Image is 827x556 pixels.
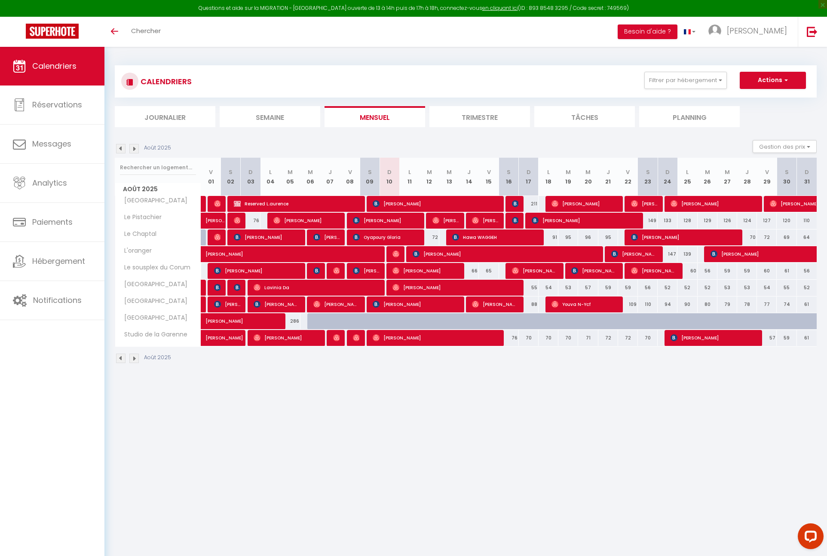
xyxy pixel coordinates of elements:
[138,72,192,91] h3: CALENDRIERS
[333,263,340,279] span: Fadel Boungab
[254,279,379,296] span: Lavinia Da
[201,246,221,263] a: [PERSON_NAME]
[737,158,757,196] th: 28
[447,168,452,176] abbr: M
[325,106,425,127] li: Mensuel
[254,296,300,312] span: [PERSON_NAME]
[606,168,610,176] abbr: J
[229,168,233,176] abbr: S
[698,213,717,229] div: 129
[320,158,340,196] th: 07
[273,212,339,229] span: [PERSON_NAME]
[598,229,618,245] div: 95
[702,17,798,47] a: ... [PERSON_NAME]
[120,160,196,175] input: Rechercher un logement...
[757,229,777,245] div: 72
[348,168,352,176] abbr: V
[221,158,241,196] th: 02
[340,158,360,196] th: 08
[116,330,190,339] span: Studio de la Garenne
[717,263,737,279] div: 59
[698,263,717,279] div: 56
[32,61,77,71] span: Calendriers
[598,280,618,296] div: 59
[201,330,221,346] a: [PERSON_NAME]
[547,168,550,176] abbr: L
[201,213,221,229] a: [PERSON_NAME]
[392,279,518,296] span: [PERSON_NAME]
[705,168,710,176] abbr: M
[400,158,420,196] th: 11
[677,158,697,196] th: 25
[753,140,817,153] button: Gestion des prix
[472,296,518,312] span: [PERSON_NAME]
[373,296,458,312] span: [PERSON_NAME]
[797,229,817,245] div: 64
[797,330,817,346] div: 61
[797,213,817,229] div: 110
[26,24,79,39] img: Super Booking
[392,263,458,279] span: [PERSON_NAME]
[658,296,677,312] div: 94
[373,330,498,346] span: [PERSON_NAME]
[408,168,411,176] abbr: L
[507,168,511,176] abbr: S
[717,296,737,312] div: 79
[558,330,578,346] div: 70
[777,158,796,196] th: 30
[611,246,657,262] span: [PERSON_NAME]
[519,196,539,212] div: 211
[116,229,159,239] span: Le Chaptal
[214,263,300,279] span: [PERSON_NAME]
[638,213,658,229] div: 149
[698,280,717,296] div: 52
[708,24,721,37] img: ...
[698,158,717,196] th: 26
[698,296,717,312] div: 80
[578,330,598,346] div: 71
[717,158,737,196] th: 27
[740,72,806,89] button: Actions
[288,168,293,176] abbr: M
[353,330,359,346] span: [PERSON_NAME]
[214,229,221,245] span: [PERSON_NAME]
[777,280,796,296] div: 55
[201,313,221,330] a: [PERSON_NAME]
[439,158,459,196] th: 13
[539,330,558,346] div: 70
[646,168,650,176] abbr: S
[467,168,471,176] abbr: J
[392,246,399,262] span: [PERSON_NAME]
[427,168,432,176] abbr: M
[32,177,67,188] span: Analytics
[539,158,558,196] th: 18
[387,168,392,176] abbr: D
[534,106,635,127] li: Tâches
[420,158,439,196] th: 12
[32,256,85,266] span: Hébergement
[487,168,491,176] abbr: V
[432,212,459,229] span: [PERSON_NAME]
[717,280,737,296] div: 53
[725,168,730,176] abbr: M
[313,263,320,279] span: [PERSON_NAME]
[797,296,817,312] div: 61
[677,263,697,279] div: 60
[260,158,280,196] th: 04
[328,168,332,176] abbr: J
[499,158,519,196] th: 16
[32,217,73,227] span: Paiements
[205,325,245,342] span: [PERSON_NAME]
[777,296,796,312] div: 74
[209,168,213,176] abbr: V
[639,106,740,127] li: Planning
[598,330,618,346] div: 72
[598,158,618,196] th: 21
[631,196,657,212] span: [PERSON_NAME]
[745,168,749,176] abbr: J
[459,263,479,279] div: 66
[737,229,757,245] div: 70
[116,263,193,272] span: Le sousplex du Corum
[452,229,538,245] span: Hawa WAGGEH
[677,246,697,262] div: 139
